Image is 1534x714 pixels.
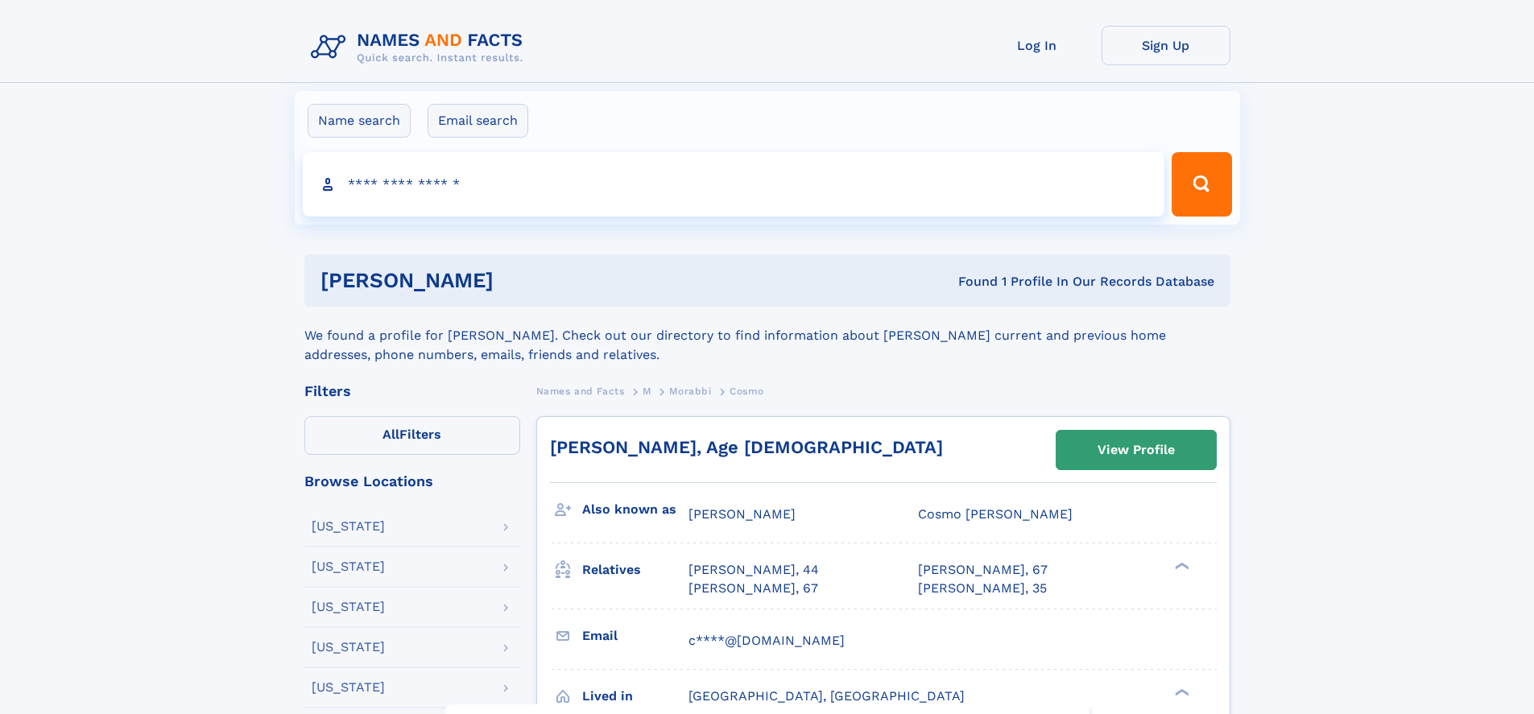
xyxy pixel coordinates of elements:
[1098,431,1175,468] div: View Profile
[304,307,1230,365] div: We found a profile for [PERSON_NAME]. Check out our directory to find information about [PERSON_N...
[730,386,763,397] span: Cosmo
[382,427,399,442] span: All
[973,26,1102,65] a: Log In
[312,560,385,573] div: [US_STATE]
[312,601,385,613] div: [US_STATE]
[304,416,520,455] label: Filters
[918,561,1048,579] a: [PERSON_NAME], 67
[308,104,411,138] label: Name search
[582,622,688,650] h3: Email
[304,474,520,489] div: Browse Locations
[918,580,1047,597] a: [PERSON_NAME], 35
[688,561,819,579] a: [PERSON_NAME], 44
[320,270,726,291] h1: [PERSON_NAME]
[1171,687,1190,697] div: ❯
[1102,26,1230,65] a: Sign Up
[304,384,520,398] div: Filters
[582,556,688,584] h3: Relatives
[303,152,1165,217] input: search input
[726,273,1214,291] div: Found 1 Profile In Our Records Database
[304,26,536,69] img: Logo Names and Facts
[688,506,796,522] span: [PERSON_NAME]
[582,496,688,523] h3: Also known as
[643,386,651,397] span: M
[918,506,1073,522] span: Cosmo [PERSON_NAME]
[643,381,651,401] a: M
[688,688,965,704] span: [GEOGRAPHIC_DATA], [GEOGRAPHIC_DATA]
[1056,431,1216,469] a: View Profile
[312,681,385,694] div: [US_STATE]
[1171,561,1190,572] div: ❯
[312,520,385,533] div: [US_STATE]
[688,580,818,597] a: [PERSON_NAME], 67
[669,386,711,397] span: Morabbi
[550,437,943,457] a: [PERSON_NAME], Age [DEMOGRAPHIC_DATA]
[312,641,385,654] div: [US_STATE]
[428,104,528,138] label: Email search
[1172,152,1231,217] button: Search Button
[582,683,688,710] h3: Lived in
[669,381,711,401] a: Morabbi
[536,381,625,401] a: Names and Facts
